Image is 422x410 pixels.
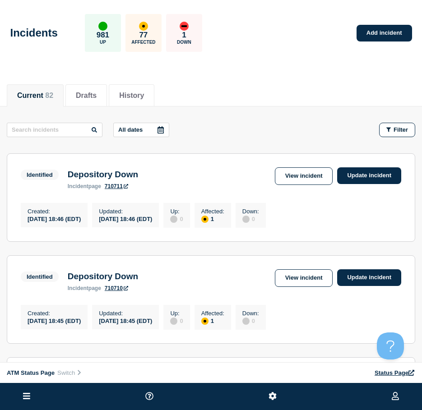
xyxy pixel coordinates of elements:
p: 981 [97,31,109,40]
p: page [68,183,101,189]
p: Up [100,40,106,45]
p: Down : [242,208,259,215]
p: page [68,285,101,291]
span: 82 [45,92,53,99]
p: Updated : [99,208,152,215]
h3: Depository Down [68,170,138,180]
p: Updated : [99,310,152,317]
p: Affected : [201,208,224,215]
p: Created : [28,208,81,215]
span: Identified [21,170,59,180]
a: View incident [275,269,333,287]
p: 1 [182,31,186,40]
a: 710711 [105,183,128,189]
button: Drafts [76,92,97,100]
a: 710710 [105,285,128,291]
iframe: Help Scout Beacon - Open [377,332,404,359]
p: Up : [170,208,183,215]
span: Identified [21,272,59,282]
div: 0 [170,317,183,325]
div: [DATE] 18:46 (EDT) [99,215,152,222]
div: disabled [170,216,177,223]
div: disabled [170,318,177,325]
span: incident [68,285,88,291]
div: disabled [242,318,250,325]
a: Add incident [357,25,412,41]
div: 0 [242,317,259,325]
span: incident [68,183,88,189]
span: ATM Status Page [7,369,55,376]
button: History [119,92,144,100]
div: [DATE] 18:46 (EDT) [28,215,81,222]
div: affected [201,216,209,223]
p: Created : [28,310,81,317]
a: View incident [275,167,333,185]
h3: Depository Down [68,272,138,281]
div: 1 [201,215,224,223]
button: Current 82 [17,92,53,100]
div: disabled [242,216,250,223]
span: Filter [394,126,408,133]
p: Affected [131,40,155,45]
div: up [98,22,107,31]
div: 0 [242,215,259,223]
p: 77 [139,31,148,40]
p: All dates [118,126,143,133]
a: Status Page [375,369,415,376]
input: Search incidents [7,123,102,137]
div: [DATE] 18:45 (EDT) [99,317,152,324]
a: Update incident [337,269,401,286]
p: Up : [170,310,183,317]
p: Down [177,40,191,45]
button: All dates [113,123,169,137]
div: affected [139,22,148,31]
div: affected [201,318,209,325]
button: Switch [55,369,85,377]
div: [DATE] 18:45 (EDT) [28,317,81,324]
p: Affected : [201,310,224,317]
p: Down : [242,310,259,317]
div: 1 [201,317,224,325]
div: 0 [170,215,183,223]
h1: Incidents [10,27,58,39]
div: down [180,22,189,31]
a: Update incident [337,167,401,184]
button: Filter [379,123,415,137]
